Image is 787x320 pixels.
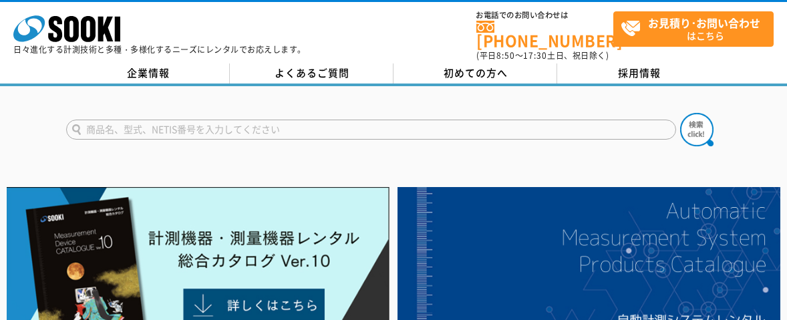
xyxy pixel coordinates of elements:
a: お見積り･お問い合わせはこちら [613,11,774,47]
a: [PHONE_NUMBER] [476,21,613,48]
a: 企業情報 [66,63,230,84]
p: 日々進化する計測技術と多種・多様化するニーズにレンタルでお応えします。 [13,45,306,53]
span: (平日 ～ 土日、祝日除く) [476,49,609,61]
strong: お見積り･お問い合わせ [648,15,760,31]
span: はこちら [621,12,773,45]
span: 初めての方へ [444,65,508,80]
img: btn_search.png [680,113,714,146]
span: お電話でのお問い合わせは [476,11,613,19]
a: 採用情報 [557,63,721,84]
input: 商品名、型式、NETIS番号を入力してください [66,120,676,140]
a: よくあるご質問 [230,63,393,84]
span: 17:30 [523,49,547,61]
a: 初めての方へ [393,63,557,84]
span: 8:50 [496,49,515,61]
